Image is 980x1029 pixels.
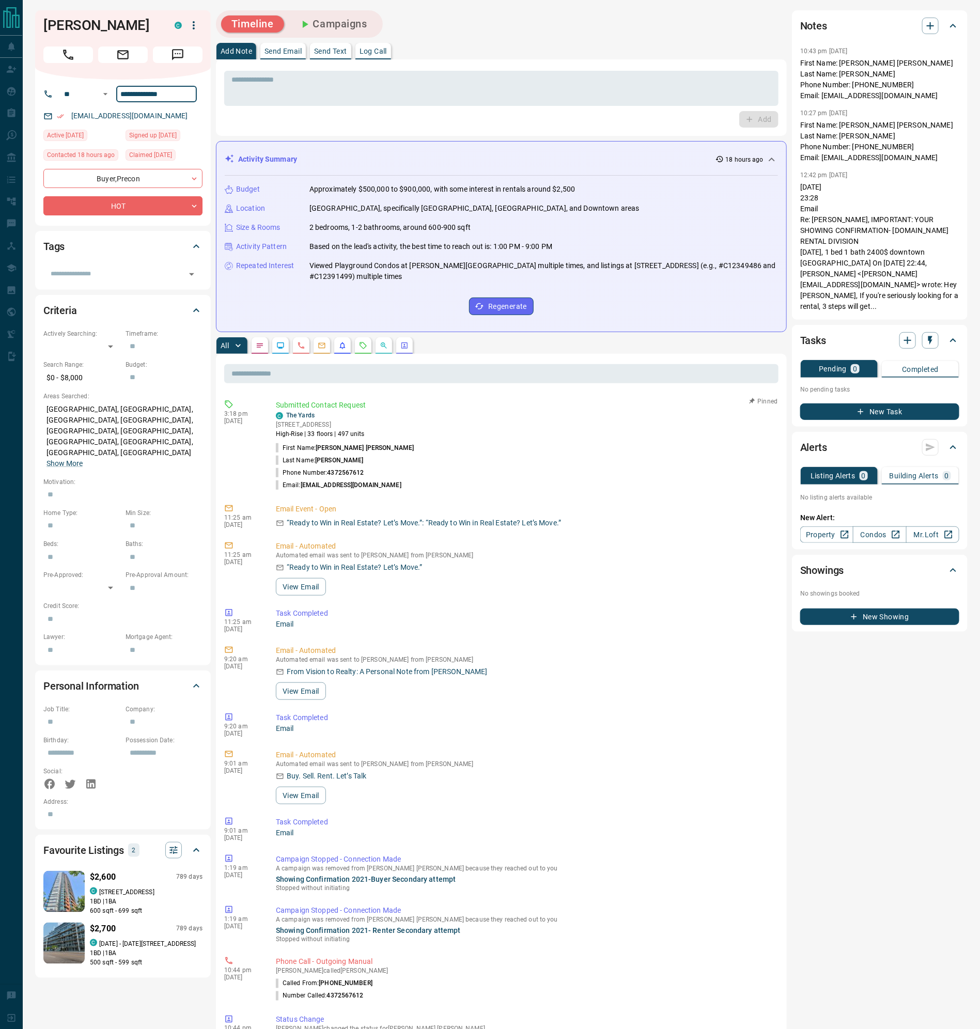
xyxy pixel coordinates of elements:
[126,736,203,745] p: Possession Date:
[276,760,774,768] p: Automated email was sent to [PERSON_NAME] from [PERSON_NAME]
[276,926,461,934] a: Showing Confirmation 2021- Renter Secondary attempt
[90,871,116,883] p: $2,600
[175,22,182,29] div: condos.ca
[800,435,959,460] div: Alerts
[43,674,203,698] div: Personal Information
[276,967,774,974] p: [PERSON_NAME] called [PERSON_NAME]
[318,341,326,350] svg: Emails
[47,150,115,160] span: Contacted 18 hours ago
[276,991,364,1001] p: Number Called:
[129,150,172,160] span: Claimed [DATE]
[57,113,64,120] svg: Email Verified
[90,939,97,946] div: condos.ca
[224,767,260,774] p: [DATE]
[224,864,260,871] p: 1:19 am
[800,403,959,420] button: New Task
[224,410,260,417] p: 3:18 pm
[800,171,848,179] p: 12:42 pm [DATE]
[98,46,148,63] span: Email
[945,472,949,479] p: 0
[862,472,866,479] p: 0
[46,458,83,469] button: Show More
[276,828,774,838] p: Email
[225,150,778,169] div: Activity Summary18 hours ago
[43,921,203,967] a: Favourited listing$2,700789 dayscondos.ca[DATE] - [DATE][STREET_ADDRESS]1BD |1BA500 sqft - 599 sqft
[853,365,857,372] p: 0
[236,222,281,233] p: Size & Rooms
[236,203,265,214] p: Location
[224,551,260,558] p: 11:25 am
[380,341,388,350] svg: Opportunities
[276,817,774,828] p: Task Completed
[224,760,260,767] p: 9:01 am
[800,18,827,34] h2: Notes
[276,656,774,663] p: Automated email was sent to [PERSON_NAME] from [PERSON_NAME]
[126,508,203,518] p: Min Size:
[286,412,315,419] a: The Yards
[276,979,372,988] p: Called From:
[800,609,959,625] button: New Showing
[800,558,959,583] div: Showings
[749,397,779,406] button: Pinned
[224,618,260,626] p: 11:25 am
[221,48,252,55] p: Add Note
[276,578,326,596] button: View Email
[43,238,65,255] h2: Tags
[43,329,120,338] p: Actively Searching:
[36,923,91,964] img: Favourited listing
[327,992,364,1000] span: 4372567612
[276,934,774,944] p: Stopped without initiating
[800,48,848,55] p: 10:43 pm [DATE]
[43,17,159,34] h1: [PERSON_NAME]
[43,234,203,259] div: Tags
[800,13,959,38] div: Notes
[43,539,120,549] p: Beds:
[153,46,203,63] span: Message
[224,663,260,670] p: [DATE]
[43,149,120,164] div: Fri Sep 12 2025
[126,149,203,164] div: Fri Nov 19 2021
[800,512,959,523] p: New Alert:
[90,948,203,958] p: 1 BD | 1 BA
[726,155,764,164] p: 18 hours ago
[327,469,364,476] span: 4372567612
[90,958,203,967] p: 500 sqft - 599 sqft
[43,369,120,386] p: $0 - $8,000
[800,182,959,312] p: [DATE] 23:28 Email Re: [PERSON_NAME], IMPORTANT: YOUR SHOWING CONFIRMATION- [DOMAIN_NAME] RENTAL ...
[99,939,196,948] p: [DATE] - [DATE][STREET_ADDRESS]
[902,366,939,373] p: Completed
[276,712,774,723] p: Task Completed
[276,443,414,453] p: First Name:
[316,444,414,451] span: [PERSON_NAME] [PERSON_NAME]
[309,222,471,233] p: 2 bedrooms, 1-2 bathrooms, around 600-900 sqft
[288,15,378,33] button: Campaigns
[224,966,260,974] p: 10:44 pm
[224,827,260,834] p: 9:01 am
[276,552,774,559] p: Automated email was sent to [PERSON_NAME] from [PERSON_NAME]
[800,110,848,117] p: 10:27 pm [DATE]
[811,472,855,479] p: Listing Alerts
[99,887,154,897] p: [STREET_ADDRESS]
[90,923,116,935] p: $2,700
[43,298,203,323] div: Criteria
[276,865,774,872] p: A campaign was removed from [PERSON_NAME] [PERSON_NAME] because they reached out to you
[297,341,305,350] svg: Calls
[43,869,203,915] a: Favourited listing$2,600789 dayscondos.ca[STREET_ADDRESS]1BD |1BA600 sqft - 699 sqft
[800,382,959,397] p: No pending tasks
[276,480,401,490] p: Email:
[126,360,203,369] p: Budget:
[276,645,774,656] p: Email - Automated
[224,834,260,841] p: [DATE]
[276,541,774,552] p: Email - Automated
[176,924,203,933] p: 789 days
[224,974,260,981] p: [DATE]
[800,58,959,101] p: First Name: [PERSON_NAME] [PERSON_NAME] Last Name: [PERSON_NAME] Phone Number: [PHONE_NUMBER] Ema...
[43,632,120,642] p: Lawyer:
[301,481,401,489] span: [EMAIL_ADDRESS][DOMAIN_NAME]
[338,341,347,350] svg: Listing Alerts
[224,730,260,737] p: [DATE]
[800,562,844,579] h2: Showings
[47,130,84,141] span: Active [DATE]
[236,184,260,195] p: Budget
[224,871,260,879] p: [DATE]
